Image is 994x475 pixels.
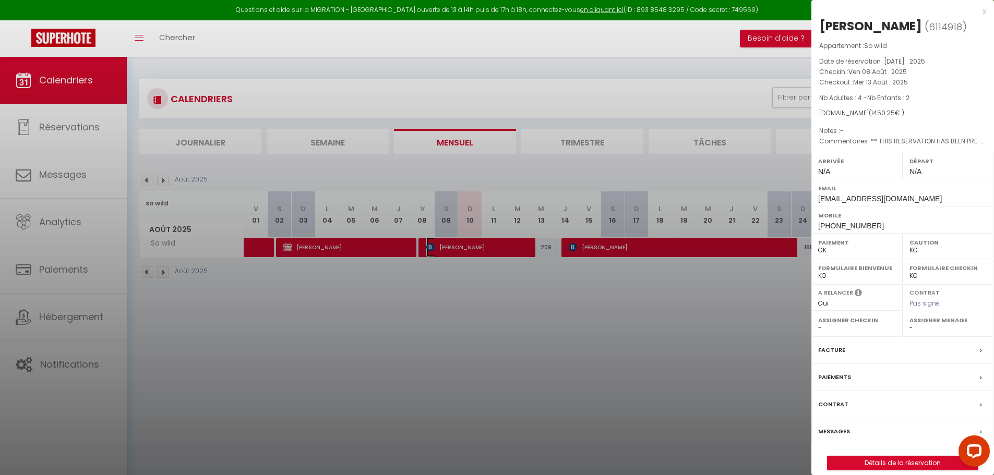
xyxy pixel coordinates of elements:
[884,57,925,66] span: [DATE] . 2025
[819,56,986,67] p: Date de réservation :
[848,67,907,76] span: Ven 08 Août . 2025
[869,108,904,117] span: ( € )
[950,431,994,475] iframe: LiveChat chat widget
[818,194,942,203] span: [EMAIL_ADDRESS][DOMAIN_NAME]
[818,183,987,193] label: Email
[818,263,896,273] label: Formulaire Bienvenue
[818,156,896,166] label: Arrivée
[819,77,986,88] p: Checkout :
[818,372,851,383] label: Paiements
[819,136,986,147] p: Commentaires :
[871,108,895,117] span: 1450.25
[818,345,845,356] label: Facture
[864,41,887,50] span: So wild
[867,93,909,102] span: Nb Enfants : 2
[818,399,848,410] label: Contrat
[909,263,987,273] label: Formulaire Checkin
[818,167,830,176] span: N/A
[819,93,909,102] span: Nb Adultes : 4 -
[925,19,967,34] span: ( )
[909,156,987,166] label: Départ
[909,167,921,176] span: N/A
[828,456,978,470] a: Détails de la réservation
[811,5,986,18] div: x
[909,237,987,248] label: Caution
[818,210,987,221] label: Mobile
[909,315,987,325] label: Assigner Menage
[818,426,850,437] label: Messages
[818,237,896,248] label: Paiement
[819,67,986,77] p: Checkin :
[929,20,962,33] span: 6114918
[840,126,844,135] span: -
[818,288,853,297] label: A relancer
[819,41,986,51] p: Appartement :
[818,315,896,325] label: Assigner Checkin
[853,78,908,87] span: Mer 13 Août . 2025
[818,222,884,230] span: [PHONE_NUMBER]
[909,288,940,295] label: Contrat
[819,126,986,136] p: Notes :
[827,456,978,470] button: Détails de la réservation
[855,288,862,300] i: Sélectionner OUI si vous souhaiter envoyer les séquences de messages post-checkout
[909,299,940,308] span: Pas signé
[819,108,986,118] div: [DOMAIN_NAME]
[819,18,922,34] div: [PERSON_NAME]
